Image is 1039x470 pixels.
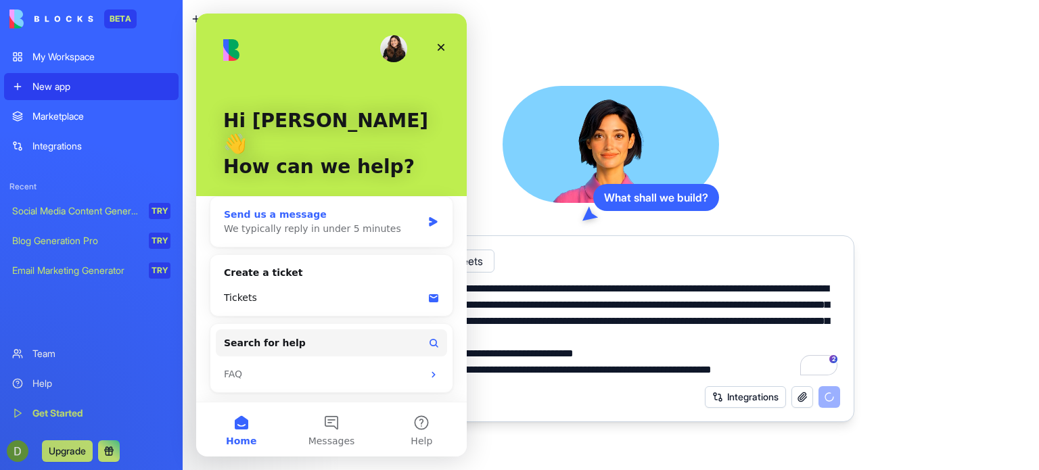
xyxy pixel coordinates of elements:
div: Help [32,377,170,390]
a: Blog Generation ProTRY [4,227,179,254]
a: Social Media Content GeneratorTRY [4,197,179,225]
div: Get Started [32,406,170,420]
div: TRY [149,203,170,219]
div: Integrations [32,139,170,153]
a: Team [4,340,179,367]
span: New App [210,11,256,27]
button: Upgrade [42,440,93,462]
span: Messages [112,423,159,432]
textarea: To enrich screen reader interactions, please activate Accessibility in Grammarly extension settings [382,281,840,378]
div: TRY [149,262,170,279]
img: ACg8ocLVKQhgSPrrZg_cUqv1Xz9NlLHjQuxrFON0DMg4L3ifHxBx_Q=s96-c [7,440,28,462]
span: Help [214,423,236,432]
button: Integrations [705,386,786,408]
a: Get Started [4,400,179,427]
div: TRY [149,233,170,249]
div: What shall we build? [593,184,719,211]
span: Home [30,423,60,432]
button: Messages [90,389,180,443]
span: Recent [4,181,179,192]
img: logo [9,9,93,28]
a: Help [4,370,179,397]
a: Email Marketing GeneratorTRY [4,257,179,284]
a: Upgrade [42,444,93,457]
div: Social Media Content Generator [12,204,139,218]
a: Integrations [4,133,179,160]
a: Marketplace [4,103,179,130]
iframe: Intercom live chat [196,14,467,456]
a: New app [4,73,179,100]
div: New app [32,80,170,93]
div: Marketplace [32,110,170,123]
button: Help [181,389,271,443]
div: Close [233,22,257,46]
div: BETA [104,9,137,28]
div: Blog Generation Pro [12,234,139,248]
div: Team [32,347,170,360]
a: BETA [9,9,137,28]
div: Email Marketing Generator [12,264,139,277]
div: My Workspace [32,50,170,64]
a: My Workspace [4,43,179,70]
